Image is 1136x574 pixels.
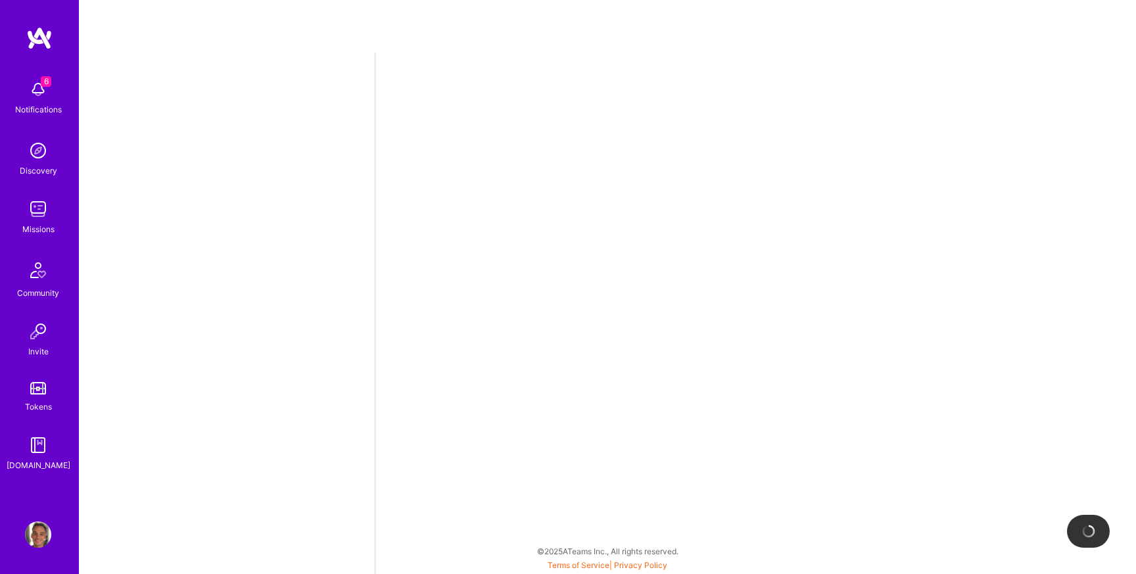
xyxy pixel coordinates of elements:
[28,345,49,358] div: Invite
[548,560,609,570] a: Terms of Service
[1081,524,1096,538] img: loading
[15,103,62,116] div: Notifications
[22,254,54,286] img: Community
[17,286,59,300] div: Community
[26,26,53,50] img: logo
[25,76,51,103] img: bell
[20,164,57,178] div: Discovery
[548,560,667,570] span: |
[79,535,1136,567] div: © 2025 ATeams Inc., All rights reserved.
[25,196,51,222] img: teamwork
[25,521,51,548] img: User Avatar
[41,76,51,87] span: 6
[25,432,51,458] img: guide book
[30,382,46,395] img: tokens
[22,222,55,236] div: Missions
[25,318,51,345] img: Invite
[22,521,55,548] a: User Avatar
[25,400,52,414] div: Tokens
[614,560,667,570] a: Privacy Policy
[7,458,70,472] div: [DOMAIN_NAME]
[25,137,51,164] img: discovery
